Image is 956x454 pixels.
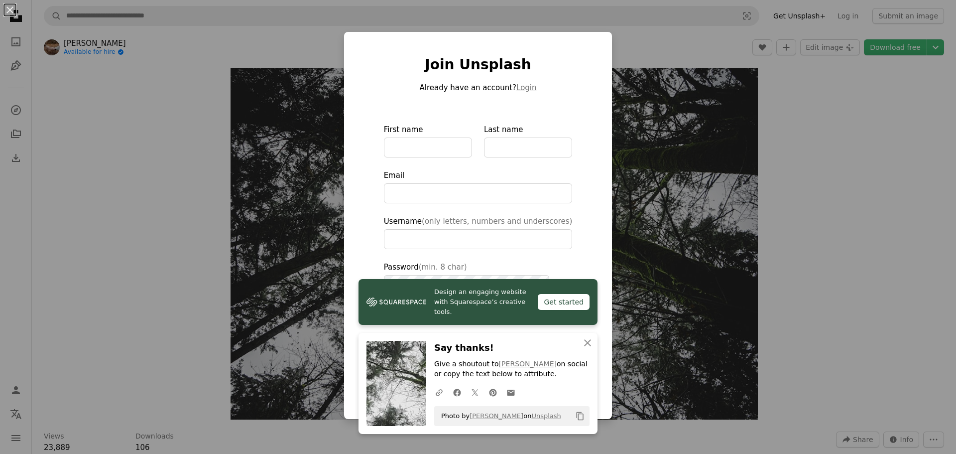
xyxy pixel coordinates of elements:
[419,263,467,272] span: (min. 8 char)
[384,169,573,203] label: Email
[516,82,536,94] button: Login
[484,382,502,402] a: Share on Pinterest
[502,382,520,402] a: Share over email
[484,138,572,157] input: Last name
[572,408,589,425] button: Copy to clipboard
[384,82,573,94] p: Already have an account?
[358,279,597,325] a: Design an engaging website with Squarespace’s creative tools.Get started
[531,412,561,420] a: Unsplash
[538,294,590,310] div: Get started
[434,341,590,355] h3: Say thanks!
[422,217,572,226] span: (only letters, numbers and underscores)
[384,183,573,203] input: Email
[484,124,572,157] label: Last name
[384,124,472,157] label: First name
[448,382,466,402] a: Share on Facebook
[470,412,523,420] a: [PERSON_NAME]
[384,56,573,74] h1: Join Unsplash
[466,382,484,402] a: Share on Twitter
[366,295,426,309] img: file-1606177908946-d1eed1cbe4f5image
[384,275,549,295] input: Password(min. 8 char)
[384,215,573,249] label: Username
[436,408,561,424] span: Photo by on
[384,138,472,157] input: First name
[434,287,530,317] span: Design an engaging website with Squarespace’s creative tools.
[384,229,573,249] input: Username(only letters, numbers and underscores)
[434,359,590,379] p: Give a shoutout to on social or copy the text below to attribute.
[384,261,573,295] label: Password
[499,360,557,368] a: [PERSON_NAME]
